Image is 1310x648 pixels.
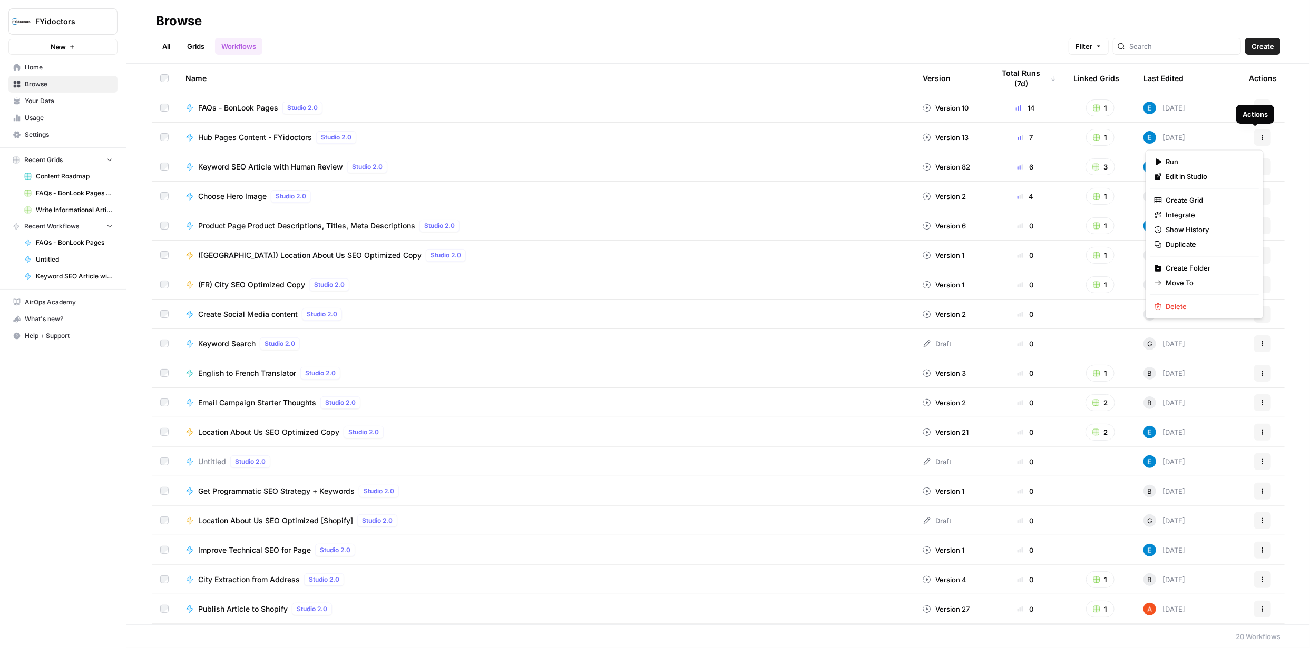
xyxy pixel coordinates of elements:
[198,221,415,231] span: Product Page Product Descriptions, Titles, Meta Descriptions
[923,132,969,143] div: Version 13
[325,398,356,407] span: Studio 2.0
[185,131,906,144] a: Hub Pages Content - FYidoctorsStudio 2.0
[36,205,113,215] span: Write Informational Article - BonLook
[198,397,316,408] span: Email Campaign Starter Thoughts
[1086,188,1115,205] button: 1
[1076,41,1092,52] span: Filter
[1143,190,1185,203] div: [DATE]
[31,61,39,69] img: tab_domain_overview_orange.svg
[364,486,394,496] span: Studio 2.0
[923,338,951,349] div: Draft
[19,168,118,185] a: Content Roadmap
[994,221,1057,231] div: 0
[198,338,256,349] span: Keyword Search
[8,109,118,126] a: Usage
[923,280,964,290] div: Version 1
[185,249,906,262] a: ([GEOGRAPHIC_DATA]) Location About Us SEO Optimized CopyStudio 2.0
[994,604,1057,614] div: 0
[19,185,118,202] a: FAQs - BonLook Pages Grid
[106,61,115,69] img: tab_keywords_by_traffic_grey.svg
[994,427,1057,437] div: 0
[923,368,966,378] div: Version 3
[1147,515,1152,526] span: G
[287,103,318,113] span: Studio 2.0
[1148,397,1152,408] span: B
[923,162,970,172] div: Version 82
[1086,129,1115,146] button: 1
[1143,485,1185,497] div: [DATE]
[1086,365,1115,382] button: 1
[185,455,906,468] a: UntitledStudio 2.0
[198,368,296,378] span: English to French Translator
[994,545,1057,555] div: 0
[8,8,118,35] button: Workspace: FYidoctors
[994,191,1057,202] div: 4
[198,604,288,614] span: Publish Article to Shopify
[1143,455,1156,468] img: lntvtk5df957tx83savlbk37mrre
[8,93,118,109] a: Your Data
[198,103,278,113] span: FAQs - BonLook Pages
[1086,247,1115,264] button: 1
[185,544,906,556] a: Improve Technical SEO for PageStudio 2.0
[185,367,906,380] a: English to French TranslatorStudio 2.0
[1086,601,1115,617] button: 1
[1143,337,1185,350] div: [DATE]
[1143,367,1185,380] div: [DATE]
[994,456,1057,467] div: 0
[1143,308,1185,321] div: [DATE]
[1143,278,1185,291] div: [DATE]
[1143,64,1184,93] div: Last Edited
[198,309,298,320] span: Create Social Media content
[8,311,118,327] button: What's new?
[185,308,906,321] a: Create Social Media contentStudio 2.0
[1143,220,1185,232] div: [DATE]
[156,38,177,55] a: All
[1143,161,1156,173] img: lntvtk5df957tx83savlbk37mrre
[1166,156,1250,167] span: Run
[424,221,455,231] span: Studio 2.0
[1073,64,1119,93] div: Linked Grids
[36,238,113,247] span: FAQs - BonLook Pages
[1143,131,1156,144] img: lntvtk5df957tx83savlbk37mrre
[215,38,262,55] a: Workflows
[994,486,1057,496] div: 0
[1086,217,1115,234] button: 1
[51,42,66,52] span: New
[19,251,118,268] a: Untitled
[305,368,336,378] span: Studio 2.0
[8,126,118,143] a: Settings
[25,331,113,341] span: Help + Support
[185,337,906,350] a: Keyword SearchStudio 2.0
[923,574,966,585] div: Version 4
[994,103,1057,113] div: 14
[1143,603,1185,615] div: [DATE]
[36,272,113,281] span: Keyword SEO Article with Human Review
[17,17,25,25] img: logo_orange.svg
[25,79,113,89] span: Browse
[185,190,906,203] a: Choose Hero ImageStudio 2.0
[27,27,116,36] div: Domain: [DOMAIN_NAME]
[994,397,1057,408] div: 0
[1166,210,1250,220] span: Integrate
[12,12,31,31] img: FYidoctors Logo
[198,250,422,261] span: ([GEOGRAPHIC_DATA]) Location About Us SEO Optimized Copy
[8,59,118,76] a: Home
[1252,41,1274,52] span: Create
[923,486,964,496] div: Version 1
[198,486,355,496] span: Get Programmatic SEO Strategy + Keywords
[42,62,94,69] div: Domain Overview
[185,396,906,409] a: Email Campaign Starter ThoughtsStudio 2.0
[320,545,350,555] span: Studio 2.0
[1143,544,1156,556] img: lntvtk5df957tx83savlbk37mrre
[362,516,393,525] span: Studio 2.0
[8,294,118,311] a: AirOps Academy
[994,132,1057,143] div: 7
[923,103,969,113] div: Version 10
[1148,574,1152,585] span: B
[1143,396,1185,409] div: [DATE]
[198,280,305,290] span: (FR) City SEO Optimized Copy
[1143,455,1185,468] div: [DATE]
[1143,426,1156,438] img: lntvtk5df957tx83savlbk37mrre
[185,426,906,438] a: Location About Us SEO Optimized CopyStudio 2.0
[1147,338,1152,349] span: G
